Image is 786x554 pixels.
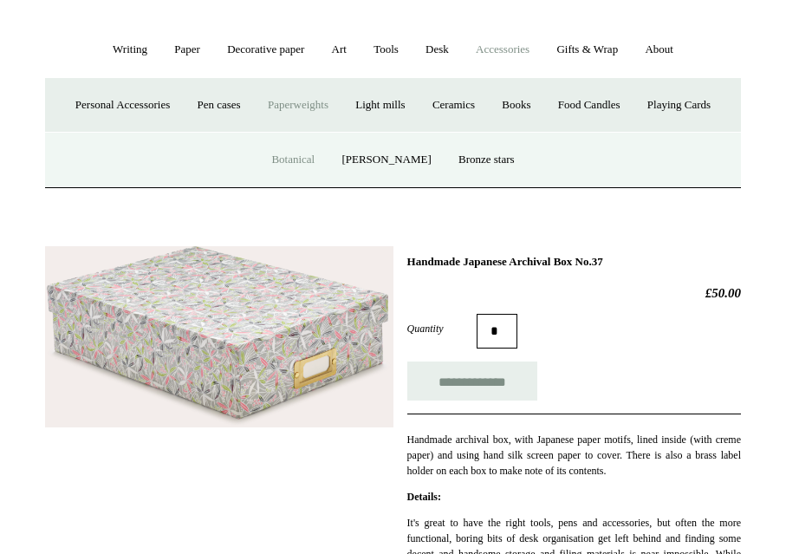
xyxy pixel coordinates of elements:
p: Handmade archival box, with Japanese paper motifs, lined inside (with creme paper) and using hand... [407,432,741,479]
h2: £50.00 [407,285,741,301]
a: Desk [413,27,461,73]
a: Accessories [464,27,542,73]
a: Tools [361,27,411,73]
a: About [633,27,685,73]
a: Botanical [259,137,327,183]
img: Handmade Japanese Archival Box No.37 [45,246,393,427]
a: Writing [101,27,159,73]
a: [PERSON_NAME] [329,137,443,183]
a: Food Candles [546,82,633,128]
h1: Handmade Japanese Archival Box No.37 [407,255,741,269]
a: Light mills [343,82,417,128]
a: Art [320,27,359,73]
a: Gifts & Wrap [544,27,630,73]
label: Quantity [407,321,477,336]
a: Ceramics [420,82,487,128]
a: Bronze stars [446,137,527,183]
a: Decorative paper [215,27,316,73]
a: Paperweights [256,82,341,128]
a: Playing Cards [635,82,723,128]
a: Personal Accessories [63,82,182,128]
a: Books [490,82,542,128]
a: Pen cases [185,82,252,128]
strong: Details: [407,491,441,503]
a: Paper [162,27,212,73]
